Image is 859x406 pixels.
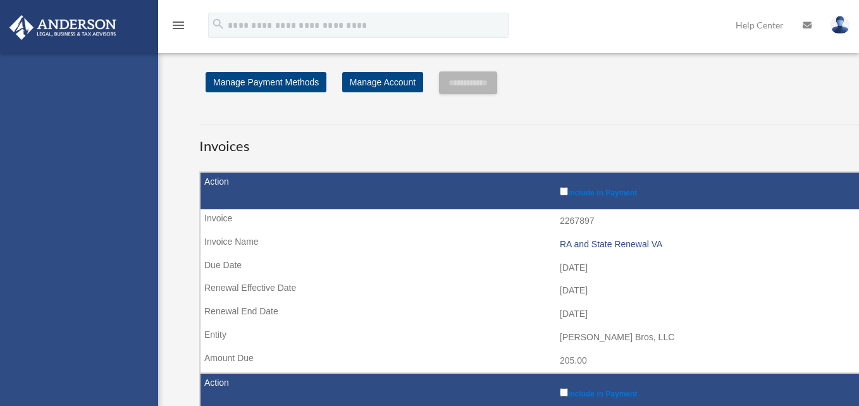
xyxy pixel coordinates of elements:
[560,187,568,195] input: Include in Payment
[831,16,850,34] img: User Pic
[342,72,423,92] a: Manage Account
[206,72,326,92] a: Manage Payment Methods
[171,18,186,33] i: menu
[6,15,120,40] img: Anderson Advisors Platinum Portal
[560,388,568,397] input: Include in Payment
[211,17,225,31] i: search
[171,22,186,33] a: menu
